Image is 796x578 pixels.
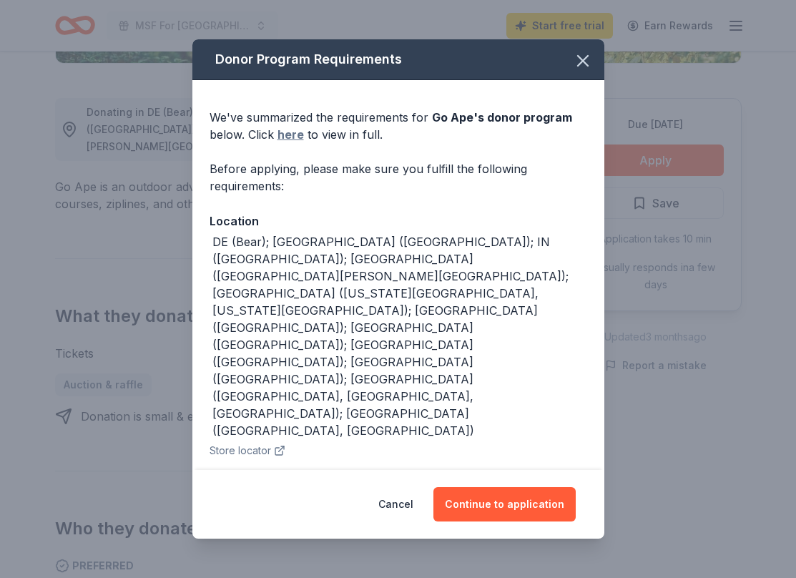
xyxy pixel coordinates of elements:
div: Donor Program Requirements [192,39,604,80]
a: here [277,126,304,143]
button: Cancel [378,487,413,521]
div: We've summarized the requirements for below. Click to view in full. [210,109,587,143]
button: Store locator [210,442,285,459]
div: Before applying, please make sure you fulfill the following requirements: [210,160,587,195]
div: Location [210,212,587,230]
button: Continue to application [433,487,576,521]
span: Go Ape 's donor program [432,110,572,124]
div: DE (Bear); [GEOGRAPHIC_DATA] ([GEOGRAPHIC_DATA]); IN ([GEOGRAPHIC_DATA]); [GEOGRAPHIC_DATA] ([GEO... [212,233,587,439]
